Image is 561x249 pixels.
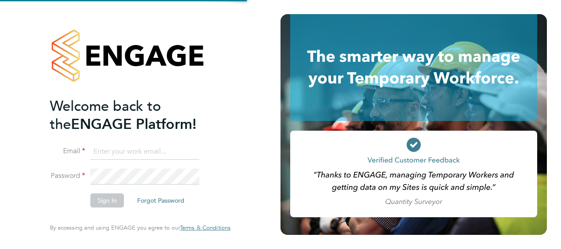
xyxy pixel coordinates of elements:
label: Password [50,171,85,181]
h2: ENGAGE Platform! [50,97,222,133]
span: By accessing and using ENGAGE you agree to our [50,224,231,231]
button: Forgot Password [130,193,191,207]
a: Terms & Conditions [180,224,231,231]
button: Sign In [90,193,124,207]
span: Welcome back to the [50,98,161,133]
input: Enter your work email... [90,144,199,160]
label: Email [50,147,85,156]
